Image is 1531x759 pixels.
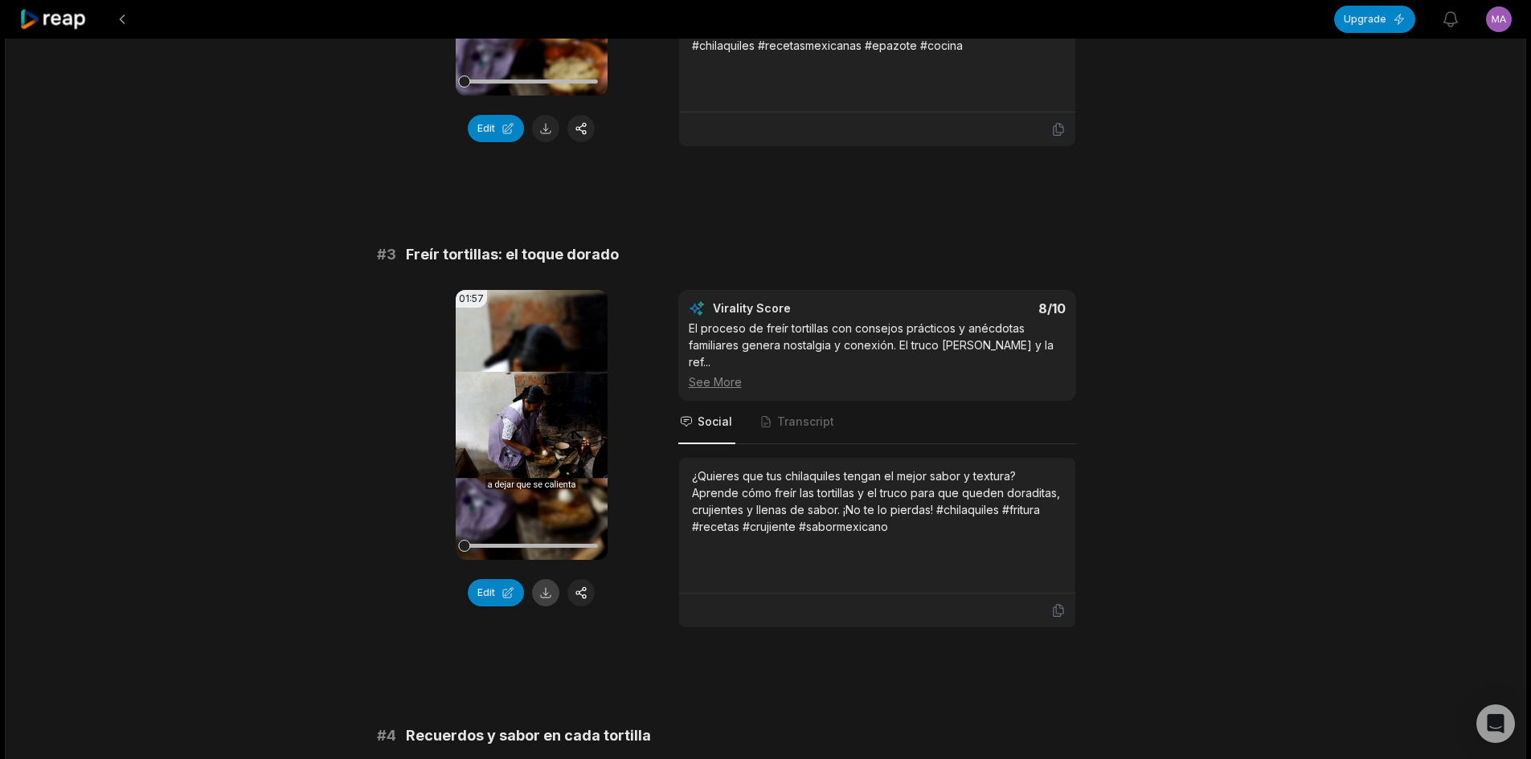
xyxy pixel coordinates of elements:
[678,401,1076,444] nav: Tabs
[468,115,524,142] button: Edit
[406,724,651,747] span: Recuerdos y sabor en cada tortilla
[1476,704,1515,743] div: Open Intercom Messenger
[777,414,834,430] span: Transcript
[698,414,732,430] span: Social
[377,243,396,266] span: # 3
[692,467,1062,535] div: ¿Quieres que tus chilaquiles tengan el mejor sabor y textura? Aprende cómo freír las tortillas y ...
[468,579,524,606] button: Edit
[377,724,396,747] span: # 4
[1334,6,1415,33] button: Upgrade
[893,300,1066,316] div: 8 /10
[456,290,608,560] video: Your browser does not support mp4 format.
[406,243,619,266] span: Freír tortillas: el toque dorado
[689,320,1066,390] div: El proceso de freír tortillas con consejos prácticos y anécdotas familiares genera nostalgia y co...
[713,300,886,316] div: Virality Score
[689,373,1066,390] div: See More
